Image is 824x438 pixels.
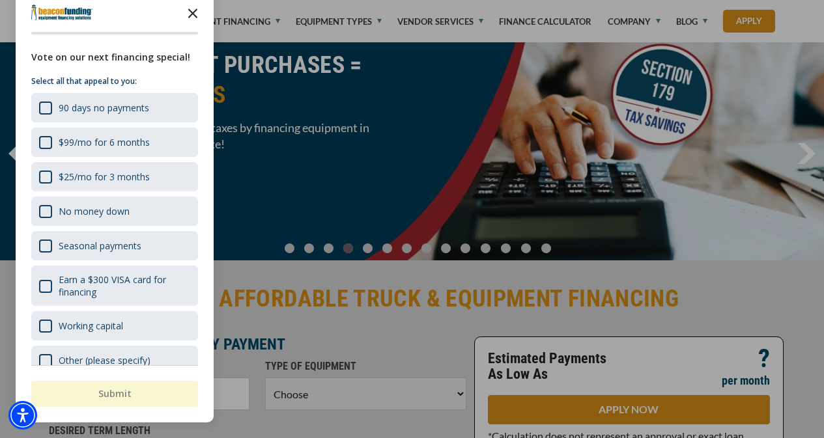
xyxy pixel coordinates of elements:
[59,273,190,298] div: Earn a $300 VISA card for financing
[31,266,198,306] div: Earn a $300 VISA card for financing
[59,102,149,114] div: 90 days no payments
[31,5,92,20] img: Company logo
[59,171,150,183] div: $25/mo for 3 months
[31,162,198,191] div: $25/mo for 3 months
[31,381,198,407] button: Submit
[31,346,198,375] div: Other (please specify)
[59,354,150,366] div: Other (please specify)
[31,50,198,64] div: Vote on our next financing special!
[8,401,37,430] div: Accessibility Menu
[31,75,198,88] p: Select all that appeal to you:
[31,311,198,340] div: Working capital
[59,205,130,217] div: No money down
[31,197,198,226] div: No money down
[59,240,141,252] div: Seasonal payments
[31,93,198,122] div: 90 days no payments
[59,320,123,332] div: Working capital
[59,136,150,148] div: $99/mo for 6 months
[31,128,198,157] div: $99/mo for 6 months
[31,231,198,260] div: Seasonal payments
